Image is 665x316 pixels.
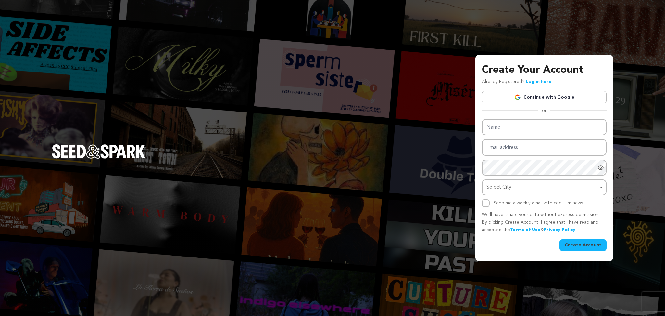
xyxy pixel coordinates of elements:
button: Create Account [559,239,607,251]
a: Continue with Google [482,91,607,103]
a: Show password as plain text. Warning: this will display your password on the screen. [597,165,604,171]
input: Name [482,119,607,136]
input: Email address [482,139,607,156]
a: Terms of Use [510,228,540,232]
img: Seed&Spark Logo [52,144,145,159]
a: Seed&Spark Homepage [52,144,145,172]
p: Already Registered? [482,78,552,86]
span: or [538,107,550,114]
a: Privacy Policy [544,228,575,232]
img: Google logo [514,94,521,100]
a: Log in here [526,79,552,84]
div: Select City [486,183,598,192]
label: Send me a weekly email with cool film news [494,201,583,205]
p: We’ll never share your data without express permission. By clicking Create Account, I agree that ... [482,211,607,234]
h3: Create Your Account [482,62,607,78]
